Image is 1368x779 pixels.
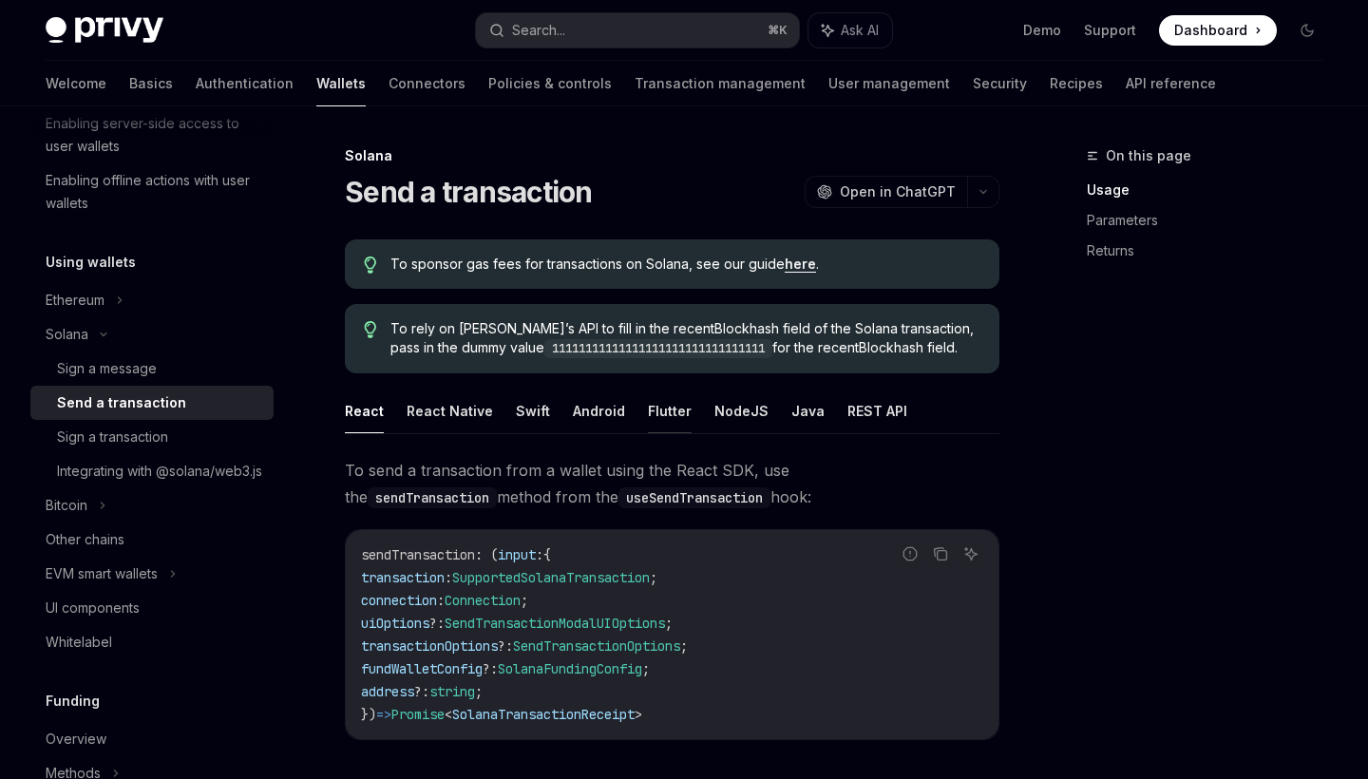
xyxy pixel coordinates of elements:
button: NodeJS [714,389,769,433]
span: input [498,546,536,563]
button: Copy the contents from the code block [928,541,953,566]
a: Dashboard [1159,15,1277,46]
span: ?: [429,615,445,632]
span: connection [361,592,437,609]
button: Report incorrect code [898,541,922,566]
span: : ( [475,546,498,563]
button: Android [573,389,625,433]
div: Whitelabel [46,631,112,654]
h1: Send a transaction [345,175,593,209]
div: Solana [46,323,88,346]
a: Enabling offline actions with user wallets [30,163,274,220]
span: }) [361,706,376,723]
span: ?: [414,683,429,700]
span: SolanaTransactionReceipt [452,706,635,723]
button: Open in ChatGPT [805,176,967,208]
button: REST API [847,389,907,433]
span: ; [475,683,483,700]
span: ; [521,592,528,609]
span: Dashboard [1174,21,1247,40]
button: React [345,389,384,433]
div: Sign a message [57,357,157,380]
a: Other chains [30,522,274,557]
a: UI components [30,591,274,625]
img: dark logo [46,17,163,44]
span: address [361,683,414,700]
span: sendTransaction [361,546,475,563]
span: SolanaFundingConfig [498,660,642,677]
a: Welcome [46,61,106,106]
h5: Using wallets [46,251,136,274]
span: SendTransactionOptions [513,637,680,655]
svg: Tip [364,256,377,274]
span: On this page [1106,144,1191,167]
div: Solana [345,146,999,165]
span: ; [665,615,673,632]
button: Search...⌘K [476,13,798,47]
span: : [536,546,543,563]
div: Enabling offline actions with user wallets [46,169,262,215]
div: Other chains [46,528,124,551]
span: fundWalletConfig [361,660,483,677]
span: Ask AI [841,21,879,40]
span: transactionOptions [361,637,498,655]
span: ; [642,660,650,677]
a: Security [973,61,1027,106]
span: ; [680,637,688,655]
button: Flutter [648,389,692,433]
span: string [429,683,475,700]
a: Authentication [196,61,294,106]
button: Ask AI [959,541,983,566]
span: uiOptions [361,615,429,632]
span: Open in ChatGPT [840,182,956,201]
span: Connection [445,592,521,609]
a: Overview [30,722,274,756]
svg: Tip [364,321,377,338]
span: > [635,706,642,723]
button: React Native [407,389,493,433]
span: ?: [498,637,513,655]
span: ; [650,569,657,586]
a: Transaction management [635,61,806,106]
a: Integrating with @solana/web3.js [30,454,274,488]
a: Parameters [1087,205,1338,236]
span: ⌘ K [768,23,788,38]
span: : [445,569,452,586]
button: Java [791,389,825,433]
div: UI components [46,597,140,619]
a: Basics [129,61,173,106]
button: Ask AI [808,13,892,47]
span: Promise [391,706,445,723]
code: useSendTransaction [618,487,770,508]
span: transaction [361,569,445,586]
code: 11111111111111111111111111111111 [544,339,772,358]
a: Whitelabel [30,625,274,659]
a: Demo [1023,21,1061,40]
span: To send a transaction from a wallet using the React SDK, use the method from the hook: [345,457,999,510]
a: Wallets [316,61,366,106]
div: Overview [46,728,106,750]
a: here [785,256,816,273]
div: Search... [512,19,565,42]
span: To sponsor gas fees for transactions on Solana, see our guide . [390,255,980,274]
span: => [376,706,391,723]
span: < [445,706,452,723]
div: Ethereum [46,289,104,312]
a: User management [828,61,950,106]
h5: Funding [46,690,100,712]
div: EVM smart wallets [46,562,158,585]
a: Send a transaction [30,386,274,420]
span: SupportedSolanaTransaction [452,569,650,586]
span: To rely on [PERSON_NAME]’s API to fill in the recentBlockhash field of the Solana transaction, pa... [390,319,980,358]
a: Support [1084,21,1136,40]
a: Connectors [389,61,465,106]
code: sendTransaction [368,487,497,508]
a: Recipes [1050,61,1103,106]
button: Toggle dark mode [1292,15,1322,46]
a: Sign a message [30,351,274,386]
span: SendTransactionModalUIOptions [445,615,665,632]
div: Send a transaction [57,391,186,414]
div: Bitcoin [46,494,87,517]
span: { [543,546,551,563]
div: Integrating with @solana/web3.js [57,460,262,483]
